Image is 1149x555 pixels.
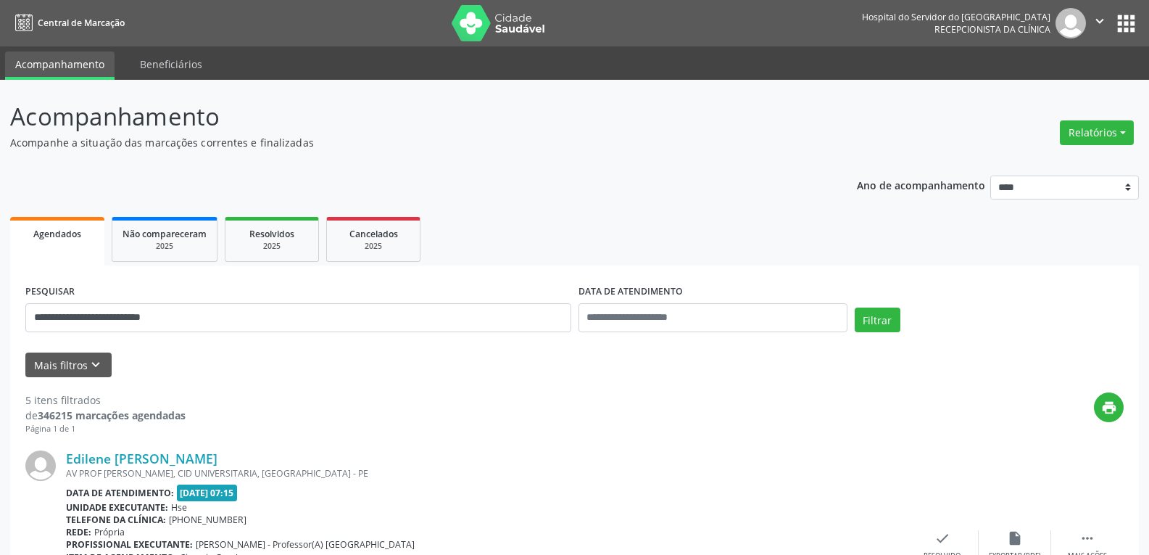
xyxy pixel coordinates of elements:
b: Unidade executante: [66,501,168,514]
span: [DATE] 07:15 [177,485,238,501]
button: apps [1113,11,1139,36]
span: Hse [171,501,187,514]
i:  [1092,13,1108,29]
span: Não compareceram [123,228,207,240]
button: Filtrar [855,308,900,332]
div: AV PROF [PERSON_NAME], CID UNIVERSITARIA, [GEOGRAPHIC_DATA] - PE [66,467,906,480]
span: Recepcionista da clínica [934,23,1050,36]
button: Relatórios [1060,120,1134,145]
img: img [1055,8,1086,38]
div: Página 1 de 1 [25,423,186,435]
button: print [1094,392,1124,422]
span: Cancelados [349,228,398,240]
img: img [25,451,56,481]
strong: 346215 marcações agendadas [38,408,186,422]
b: Rede: [66,526,91,538]
label: PESQUISAR [25,281,75,303]
i: print [1101,400,1117,416]
div: 2025 [236,241,308,252]
div: 2025 [123,241,207,252]
b: Data de atendimento: [66,487,174,499]
span: [PHONE_NUMBER] [169,514,246,526]
div: 5 itens filtrados [25,392,186,408]
a: Edilene [PERSON_NAME] [66,451,217,466]
i: keyboard_arrow_down [88,357,104,373]
span: Própria [94,526,125,538]
span: Central de Marcação [38,17,125,29]
i: insert_drive_file [1007,530,1023,546]
div: 2025 [337,241,410,252]
b: Profissional executante: [66,538,193,551]
a: Acompanhamento [5,52,115,80]
div: Hospital do Servidor do [GEOGRAPHIC_DATA] [862,11,1050,23]
span: [PERSON_NAME] - Professor(A) [GEOGRAPHIC_DATA] [196,538,415,551]
a: Central de Marcação [10,11,125,35]
p: Acompanhamento [10,99,800,135]
b: Telefone da clínica: [66,514,166,526]
i:  [1079,530,1095,546]
button:  [1086,8,1113,38]
div: de [25,408,186,423]
span: Agendados [33,228,81,240]
a: Beneficiários [130,52,212,77]
label: DATA DE ATENDIMENTO [578,281,683,303]
p: Ano de acompanhamento [857,176,985,194]
i: check [934,530,950,546]
span: Resolvidos [249,228,294,240]
p: Acompanhe a situação das marcações correntes e finalizadas [10,135,800,150]
button: Mais filtroskeyboard_arrow_down [25,353,112,378]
